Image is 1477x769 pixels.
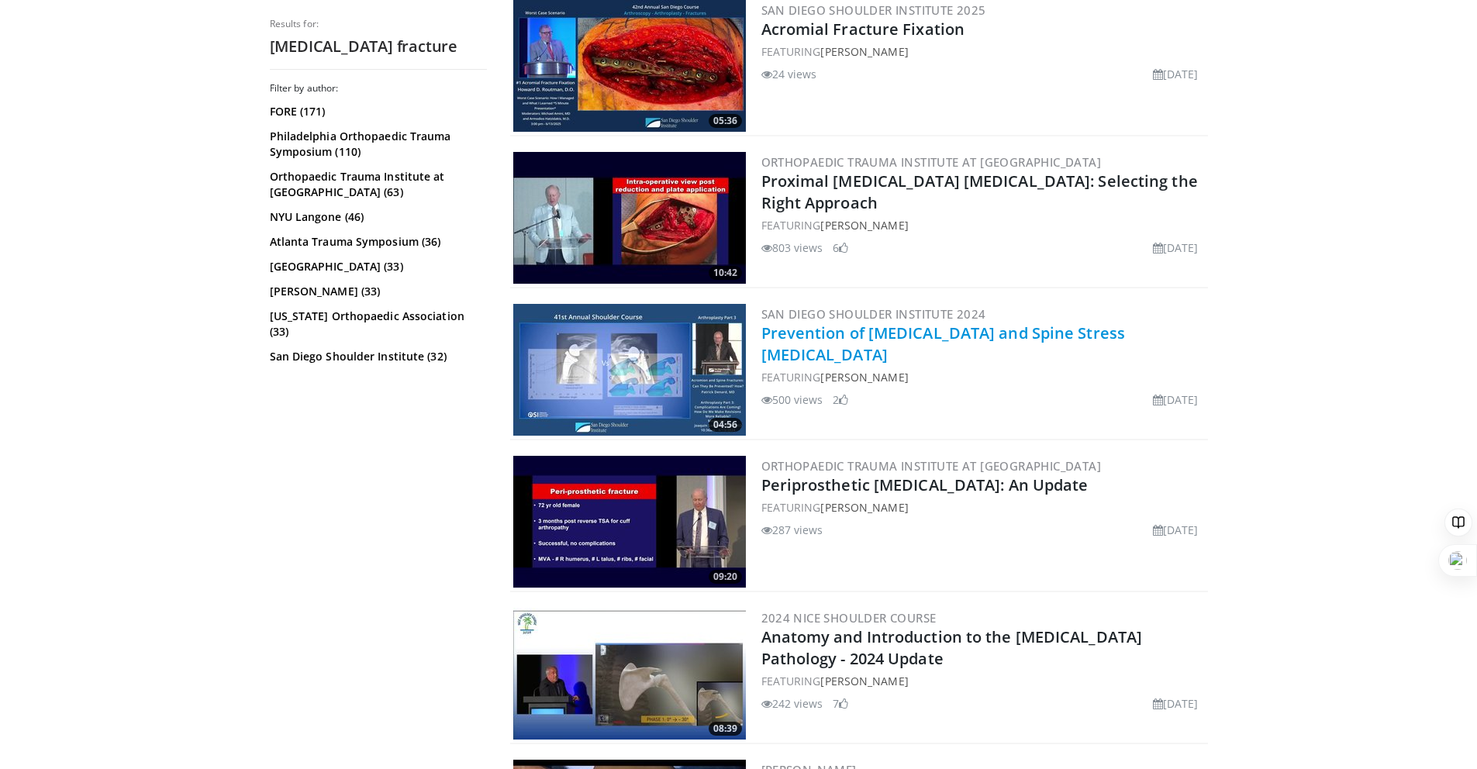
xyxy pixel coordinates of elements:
a: Atlanta Trauma Symposium (36) [270,234,483,250]
a: San Diego Shoulder Institute 2025 [761,2,986,18]
h3: Filter by author: [270,82,487,95]
li: [DATE] [1153,391,1199,408]
a: 10:42 [513,152,746,284]
a: [PERSON_NAME] [820,44,908,59]
div: FEATURING [761,369,1205,385]
span: 05:36 [709,114,742,128]
img: c6869caa-d954-42f7-8080-bd679f18f03d.300x170_q85_crop-smart_upscale.jpg [513,456,746,588]
li: 803 views [761,240,823,256]
a: Philadelphia Orthopaedic Trauma Symposium (110) [270,129,483,160]
span: 04:56 [709,418,742,432]
img: 3975d255-6c88-44eb-8666-a2db7afd1dff.300x170_q85_crop-smart_upscale.jpg [513,608,746,740]
p: Results for: [270,18,487,30]
a: [PERSON_NAME] [820,500,908,515]
a: Anatomy and Introduction to the [MEDICAL_DATA] Pathology - 2024 Update [761,626,1143,669]
li: 500 views [761,391,823,408]
a: Orthopaedic Trauma Institute at [GEOGRAPHIC_DATA] [761,154,1102,170]
a: Acromial Fracture Fixation [761,19,965,40]
li: 7 [833,695,848,712]
a: Orthopaedic Trauma Institute at [GEOGRAPHIC_DATA] (63) [270,169,483,200]
img: fa3adeb1-0611-49e6-beb7-671e1efcd777.300x170_q85_crop-smart_upscale.jpg [513,152,746,284]
span: 10:42 [709,266,742,280]
li: 6 [833,240,848,256]
li: 242 views [761,695,823,712]
a: [US_STATE] Orthopaedic Association (33) [270,309,483,340]
div: FEATURING [761,217,1205,233]
a: 2024 Nice Shoulder Course [761,610,937,626]
a: [PERSON_NAME] [820,674,908,688]
li: 24 views [761,66,817,82]
span: 09:20 [709,570,742,584]
li: 2 [833,391,848,408]
li: [DATE] [1153,695,1199,712]
div: FEATURING [761,43,1205,60]
a: [PERSON_NAME] [820,370,908,384]
span: 08:39 [709,722,742,736]
a: NYU Langone (46) [270,209,483,225]
div: FEATURING [761,499,1205,516]
li: 287 views [761,522,823,538]
a: Proximal [MEDICAL_DATA] [MEDICAL_DATA]: Selecting the Right Approach [761,171,1198,213]
a: FORE (171) [270,104,483,119]
li: [DATE] [1153,522,1199,538]
div: FEATURING [761,673,1205,689]
a: San Diego Shoulder Institute (32) [270,349,483,364]
a: [GEOGRAPHIC_DATA] (33) [270,259,483,274]
img: 8db9bacd-aa91-4df0-b7dc-97591748ed1c.300x170_q85_crop-smart_upscale.jpg [513,304,746,436]
li: [DATE] [1153,240,1199,256]
a: 09:20 [513,456,746,588]
a: Periprosthetic [MEDICAL_DATA]: An Update [761,474,1089,495]
a: [PERSON_NAME] (33) [270,284,483,299]
a: Orthopaedic Trauma Institute at [GEOGRAPHIC_DATA] [761,458,1102,474]
a: 08:39 [513,608,746,740]
a: Prevention of [MEDICAL_DATA] and Spine Stress [MEDICAL_DATA] [761,322,1126,365]
a: [PERSON_NAME] [820,218,908,233]
li: [DATE] [1153,66,1199,82]
a: San Diego Shoulder Institute 2024 [761,306,986,322]
a: 04:56 [513,304,746,436]
h2: [MEDICAL_DATA] fracture [270,36,487,57]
